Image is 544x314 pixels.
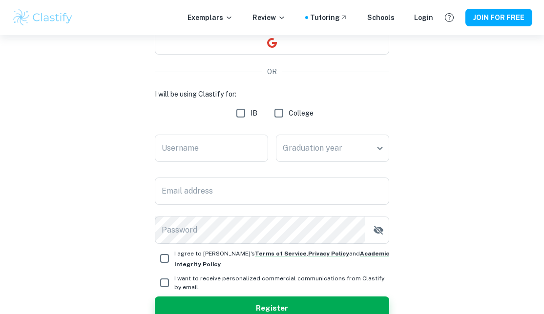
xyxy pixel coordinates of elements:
button: JOIN FOR FREE [465,9,532,26]
img: Clastify logo [12,8,74,27]
a: Privacy Policy [308,250,349,257]
p: Exemplars [188,12,233,23]
a: Terms of Service [255,250,307,257]
a: Tutoring [310,12,348,23]
span: I want to receive personalized commercial communications from Clastify by email. [174,274,389,292]
p: OR [267,66,277,77]
span: IB [251,108,257,118]
h6: I will be using Clastify for: [155,89,389,99]
span: I agree to [PERSON_NAME]'s , and . [174,250,389,268]
a: Login [414,12,433,23]
span: College [289,108,314,118]
a: Schools [367,12,395,23]
p: Review [252,12,286,23]
button: Help and Feedback [441,9,458,26]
